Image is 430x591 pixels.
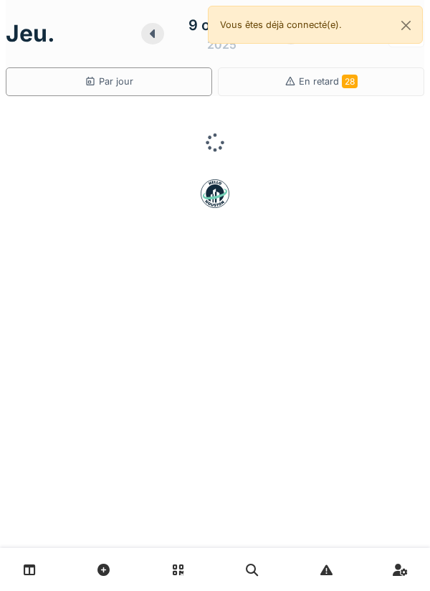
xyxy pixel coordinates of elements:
[299,76,358,87] span: En retard
[6,20,55,47] h1: jeu.
[342,75,358,88] span: 28
[207,36,236,53] div: 2025
[208,6,423,44] div: Vous êtes déjà connecté(e).
[85,75,133,88] div: Par jour
[201,179,229,208] img: badge-BVDL4wpA.svg
[188,14,255,36] div: 9 octobre
[390,6,422,44] button: Close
